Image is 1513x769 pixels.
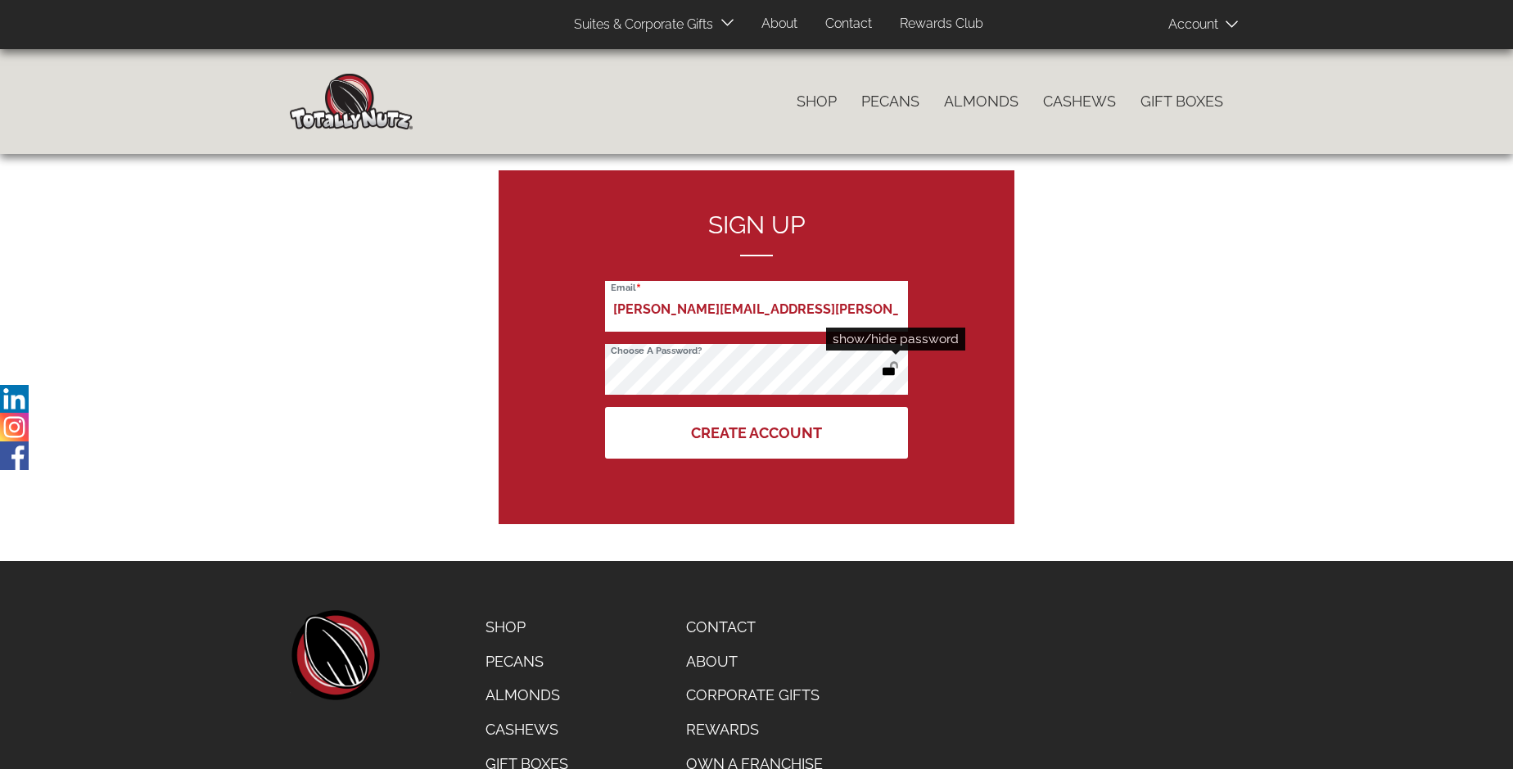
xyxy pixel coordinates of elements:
a: Rewards [674,712,835,747]
a: About [674,645,835,679]
a: Almonds [473,678,580,712]
a: Pecans [849,84,932,119]
a: Suites & Corporate Gifts [562,9,718,41]
a: About [749,8,810,40]
img: Home [290,74,413,129]
a: Shop [784,84,849,119]
button: Create Account [605,407,908,459]
a: Corporate Gifts [674,678,835,712]
a: Cashews [473,712,580,747]
a: Contact [813,8,884,40]
a: Almonds [932,84,1031,119]
a: Contact [674,610,835,645]
div: show/hide password [826,328,965,351]
a: Gift Boxes [1128,84,1235,119]
input: Email [605,281,908,332]
a: home [290,610,380,700]
a: Pecans [473,645,580,679]
a: Shop [473,610,580,645]
h2: Sign up [605,211,908,256]
a: Cashews [1031,84,1128,119]
a: Rewards Club [887,8,996,40]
